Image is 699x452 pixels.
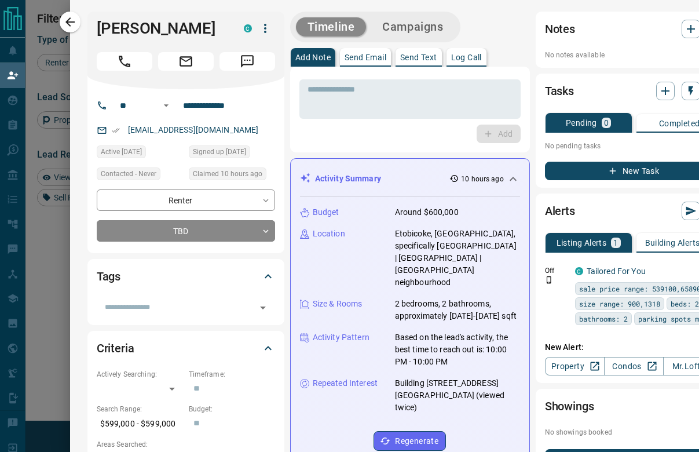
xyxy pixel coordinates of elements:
p: Send Text [400,53,437,61]
div: Sun Sep 14 2025 [97,145,183,162]
button: Open [255,300,271,316]
p: Pending [566,119,597,127]
p: Off [545,265,568,276]
svg: Push Notification Only [545,276,553,284]
p: Listing Alerts [557,239,607,247]
p: Send Email [345,53,386,61]
p: Activity Pattern [313,331,369,344]
button: Open [159,99,173,112]
p: Activity Summary [315,173,381,185]
p: Budget [313,206,339,218]
span: Call [97,52,152,71]
a: Property [545,357,605,376]
p: 0 [604,119,609,127]
p: Etobicoke, [GEOGRAPHIC_DATA], specifically [GEOGRAPHIC_DATA] | [GEOGRAPHIC_DATA] | [GEOGRAPHIC_DA... [395,228,520,289]
div: Renter [97,189,275,211]
div: condos.ca [575,267,583,275]
span: Signed up [DATE] [193,146,246,158]
p: Based on the lead's activity, the best time to reach out is: 10:00 PM - 10:00 PM [395,331,520,368]
p: Repeated Interest [313,377,378,389]
p: Size & Rooms [313,298,363,310]
p: Search Range: [97,404,183,414]
h2: Tags [97,267,120,286]
h2: Alerts [545,202,575,220]
p: $599,000 - $599,000 [97,414,183,433]
p: Budget: [189,404,275,414]
p: Building [STREET_ADDRESS][GEOGRAPHIC_DATA] (viewed twice) [395,377,520,414]
svg: Email Verified [112,126,120,134]
h1: [PERSON_NAME] [97,19,226,38]
p: Timeframe: [189,369,275,380]
div: condos.ca [244,24,252,32]
div: TBD [97,220,275,242]
div: Criteria [97,334,275,362]
div: Tags [97,263,275,290]
button: Campaigns [371,17,455,37]
button: Regenerate [374,431,446,451]
a: [EMAIL_ADDRESS][DOMAIN_NAME] [128,125,259,134]
p: Log Call [451,53,482,61]
h2: Criteria [97,339,134,358]
p: Areas Searched: [97,439,275,450]
p: Location [313,228,345,240]
p: 1 [613,239,618,247]
button: Timeline [296,17,367,37]
span: Email [158,52,214,71]
span: Active [DATE] [101,146,142,158]
div: Mon Sep 15 2025 [189,167,275,184]
a: Condos [604,357,664,376]
span: bathrooms: 2 [579,313,628,325]
h2: Tasks [545,82,574,100]
div: Sun Sep 14 2025 [189,145,275,162]
p: Around $600,000 [395,206,459,218]
h2: Notes [545,20,575,38]
p: Add Note [295,53,331,61]
h2: Showings [545,397,594,415]
span: Contacted - Never [101,168,156,180]
span: Message [219,52,275,71]
p: 10 hours ago [461,174,503,184]
span: size range: 900,1318 [579,298,660,309]
p: 2 bedrooms, 2 bathrooms, approximately [DATE]-[DATE] sqft [395,298,520,322]
span: Claimed 10 hours ago [193,168,262,180]
div: Activity Summary10 hours ago [300,168,520,189]
a: Tailored For You [587,267,646,276]
p: Actively Searching: [97,369,183,380]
